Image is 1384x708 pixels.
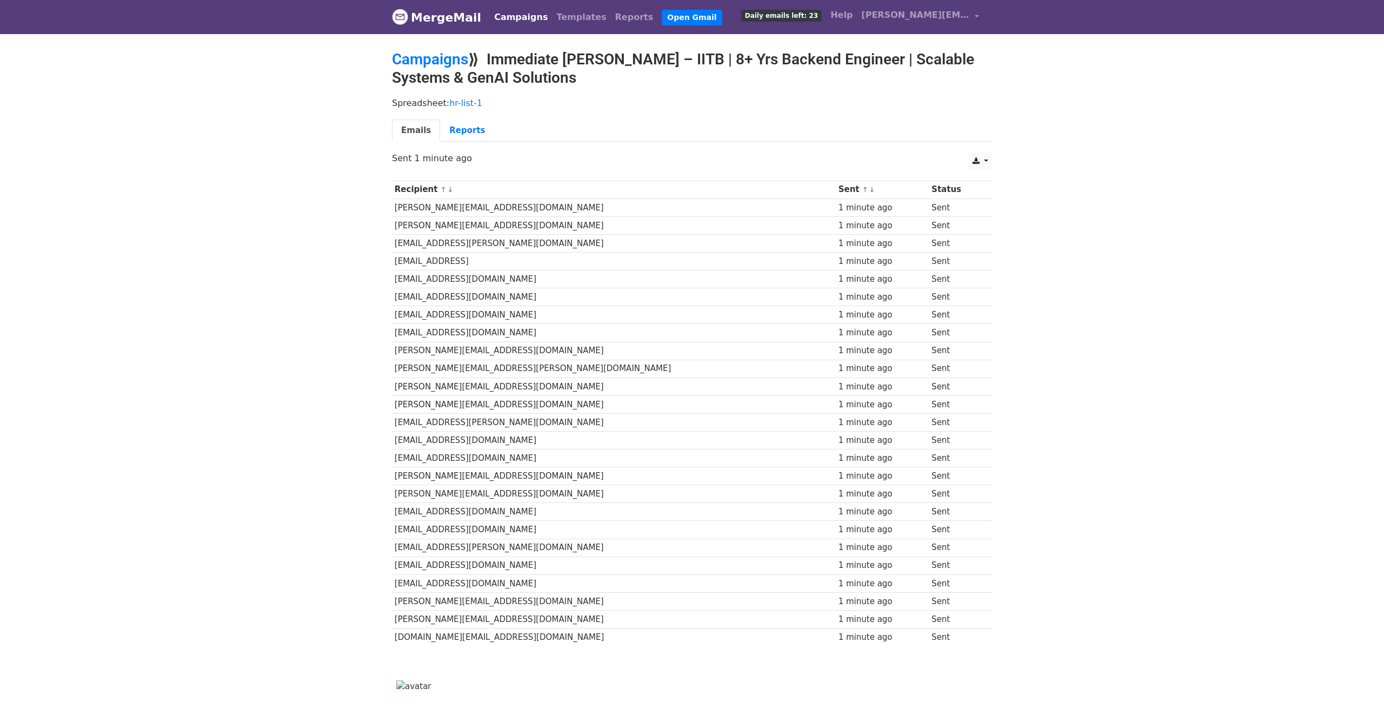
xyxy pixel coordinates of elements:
[392,521,836,539] td: [EMAIL_ADDRESS][DOMAIN_NAME]
[392,216,836,234] td: [PERSON_NAME][EMAIL_ADDRESS][DOMAIN_NAME]
[929,234,984,252] td: Sent
[449,98,482,108] a: hr-list-1
[839,416,927,429] div: 1 minute ago
[737,4,826,26] a: Daily emails left: 23
[392,574,836,592] td: [EMAIL_ADDRESS][DOMAIN_NAME]
[392,342,836,360] td: [PERSON_NAME][EMAIL_ADDRESS][DOMAIN_NAME]
[929,288,984,306] td: Sent
[741,10,822,22] span: Daily emails left: 23
[392,50,992,87] h2: ⟫ Immediate [PERSON_NAME] – IITB | 8+ Yrs Backend Engineer | Scalable Systems & GenAI Solutions
[392,449,836,467] td: [EMAIL_ADDRESS][DOMAIN_NAME]
[929,413,984,431] td: Sent
[839,345,927,357] div: 1 minute ago
[861,9,969,22] span: [PERSON_NAME][EMAIL_ADDRESS][DOMAIN_NAME]
[839,452,927,465] div: 1 minute ago
[392,50,468,68] a: Campaigns
[392,9,408,25] img: MergeMail logo
[929,485,984,503] td: Sent
[839,524,927,536] div: 1 minute ago
[839,541,927,554] div: 1 minute ago
[392,378,836,395] td: [PERSON_NAME][EMAIL_ADDRESS][DOMAIN_NAME]
[929,539,984,557] td: Sent
[392,253,836,270] td: [EMAIL_ADDRESS]
[392,467,836,485] td: [PERSON_NAME][EMAIL_ADDRESS][DOMAIN_NAME]
[839,595,927,608] div: 1 minute ago
[839,631,927,644] div: 1 minute ago
[839,309,927,321] div: 1 minute ago
[929,574,984,592] td: Sent
[839,237,927,250] div: 1 minute ago
[392,413,836,431] td: [EMAIL_ADDRESS][PERSON_NAME][DOMAIN_NAME]
[929,592,984,610] td: Sent
[392,395,836,413] td: [PERSON_NAME][EMAIL_ADDRESS][DOMAIN_NAME]
[929,449,984,467] td: Sent
[929,610,984,628] td: Sent
[392,234,836,252] td: [EMAIL_ADDRESS][PERSON_NAME][DOMAIN_NAME]
[611,6,658,28] a: Reports
[839,202,927,214] div: 1 minute ago
[929,628,984,646] td: Sent
[392,306,836,324] td: [EMAIL_ADDRESS][DOMAIN_NAME]
[392,557,836,574] td: [EMAIL_ADDRESS][DOMAIN_NAME]
[839,578,927,590] div: 1 minute ago
[839,291,927,303] div: 1 minute ago
[839,273,927,286] div: 1 minute ago
[839,470,927,482] div: 1 minute ago
[839,613,927,626] div: 1 minute ago
[392,360,836,378] td: [PERSON_NAME][EMAIL_ADDRESS][PERSON_NAME][DOMAIN_NAME]
[929,521,984,539] td: Sent
[392,432,836,449] td: [EMAIL_ADDRESS][DOMAIN_NAME]
[392,181,836,198] th: Recipient
[836,181,929,198] th: Sent
[929,181,984,198] th: Status
[929,270,984,288] td: Sent
[839,488,927,500] div: 1 minute ago
[839,381,927,393] div: 1 minute ago
[929,557,984,574] td: Sent
[447,186,453,194] a: ↓
[392,97,992,109] p: Spreadsheet:
[392,592,836,610] td: [PERSON_NAME][EMAIL_ADDRESS][DOMAIN_NAME]
[929,306,984,324] td: Sent
[929,198,984,216] td: Sent
[392,288,836,306] td: [EMAIL_ADDRESS][DOMAIN_NAME]
[839,362,927,375] div: 1 minute ago
[392,485,836,503] td: [PERSON_NAME][EMAIL_ADDRESS][DOMAIN_NAME]
[392,628,836,646] td: [DOMAIN_NAME][EMAIL_ADDRESS][DOMAIN_NAME]
[392,539,836,557] td: [EMAIL_ADDRESS][PERSON_NAME][DOMAIN_NAME]
[929,395,984,413] td: Sent
[392,153,992,164] p: Sent 1 minute ago
[392,6,481,29] a: MergeMail
[929,216,984,234] td: Sent
[826,4,857,26] a: Help
[490,6,552,28] a: Campaigns
[857,4,983,30] a: [PERSON_NAME][EMAIL_ADDRESS][DOMAIN_NAME]
[839,434,927,447] div: 1 minute ago
[662,10,722,25] a: Open Gmail
[839,220,927,232] div: 1 minute ago
[441,186,447,194] a: ↑
[929,360,984,378] td: Sent
[929,503,984,521] td: Sent
[862,186,868,194] a: ↑
[839,327,927,339] div: 1 minute ago
[392,120,440,142] a: Emails
[839,559,927,572] div: 1 minute ago
[440,120,494,142] a: Reports
[839,399,927,411] div: 1 minute ago
[929,467,984,485] td: Sent
[839,255,927,268] div: 1 minute ago
[392,324,836,342] td: [EMAIL_ADDRESS][DOMAIN_NAME]
[396,680,431,693] img: avatar
[392,198,836,216] td: [PERSON_NAME][EMAIL_ADDRESS][DOMAIN_NAME]
[392,270,836,288] td: [EMAIL_ADDRESS][DOMAIN_NAME]
[929,378,984,395] td: Sent
[929,253,984,270] td: Sent
[392,503,836,521] td: [EMAIL_ADDRESS][DOMAIN_NAME]
[929,432,984,449] td: Sent
[392,610,836,628] td: [PERSON_NAME][EMAIL_ADDRESS][DOMAIN_NAME]
[929,324,984,342] td: Sent
[552,6,610,28] a: Templates
[929,342,984,360] td: Sent
[839,506,927,518] div: 1 minute ago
